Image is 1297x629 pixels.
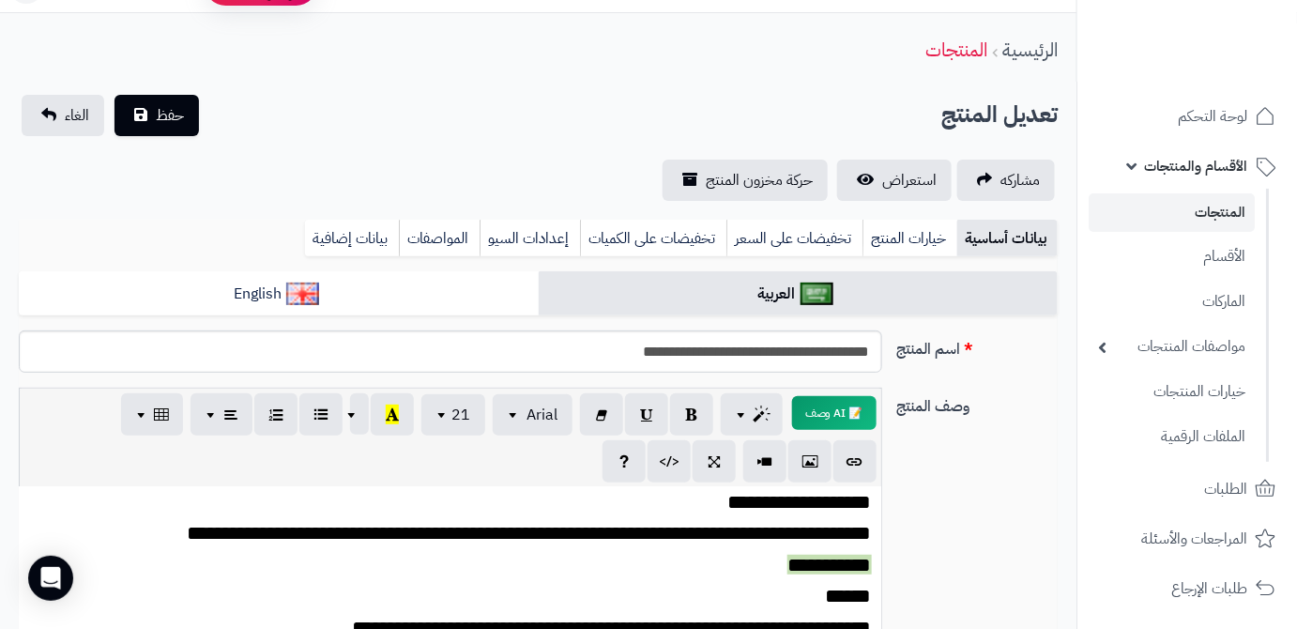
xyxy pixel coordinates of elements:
[706,169,813,192] span: حركة مخزون المنتج
[28,556,73,601] div: Open Intercom Messenger
[421,394,485,436] button: 21
[1089,282,1255,322] a: الماركات
[1089,372,1255,412] a: خيارات المنتجات
[792,396,877,430] button: 📝 AI وصف
[305,220,399,257] a: بيانات إضافية
[1089,193,1255,232] a: المنتجات
[1002,36,1058,64] a: الرئيسية
[65,104,89,127] span: الغاء
[1169,42,1279,82] img: logo-2.png
[882,169,937,192] span: استعراض
[890,388,1065,418] label: وصف المنتج
[1144,153,1247,179] span: الأقسام والمنتجات
[1089,417,1255,457] a: الملفات الرقمية
[480,220,580,257] a: إعدادات السيو
[22,95,104,136] a: الغاء
[801,283,833,305] img: العربية
[1000,169,1040,192] span: مشاركه
[1089,237,1255,277] a: الأقسام
[1089,516,1286,561] a: المراجعات والأسئلة
[1178,103,1247,130] span: لوحة التحكم
[1089,566,1286,611] a: طلبات الإرجاع
[114,95,199,136] button: حفظ
[1089,327,1255,367] a: مواصفات المنتجات
[862,220,957,257] a: خيارات المنتج
[493,394,572,436] button: Arial
[726,220,862,257] a: تخفيضات على السعر
[399,220,480,257] a: المواصفات
[451,404,470,426] span: 21
[539,271,1059,317] a: العربية
[526,404,557,426] span: Arial
[1204,476,1247,502] span: الطلبات
[957,160,1055,201] a: مشاركه
[663,160,828,201] a: حركة مخزون المنتج
[890,330,1065,361] label: اسم المنتج
[941,96,1058,134] h2: تعديل المنتج
[957,220,1058,257] a: بيانات أساسية
[837,160,952,201] a: استعراض
[286,283,319,305] img: English
[1089,94,1286,139] a: لوحة التحكم
[925,36,987,64] a: المنتجات
[1089,467,1286,512] a: الطلبات
[1171,575,1247,602] span: طلبات الإرجاع
[1141,526,1247,552] span: المراجعات والأسئلة
[580,220,726,257] a: تخفيضات على الكميات
[19,271,539,317] a: English
[156,104,184,127] span: حفظ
